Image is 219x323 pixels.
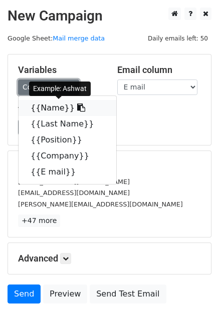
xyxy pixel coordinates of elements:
small: [PERSON_NAME][EMAIL_ADDRESS][DOMAIN_NAME] [18,200,183,208]
a: {{E mail}} [19,164,116,180]
a: {{Company}} [19,148,116,164]
small: [EMAIL_ADDRESS][DOMAIN_NAME] [18,178,130,185]
a: {{Name}} [19,100,116,116]
a: Send [8,284,41,303]
a: Preview [43,284,87,303]
h5: Email column [117,64,201,75]
h2: New Campaign [8,7,211,24]
a: Daily emails left: 50 [144,34,211,42]
a: +47 more [18,214,60,227]
a: {{Position}} [19,132,116,148]
div: Example: Ashwat [29,81,91,96]
a: Copy/paste... [18,79,79,95]
h5: Advanced [18,253,201,264]
a: Mail merge data [53,34,105,42]
small: [EMAIL_ADDRESS][DOMAIN_NAME] [18,189,130,196]
a: {{Last Name}} [19,116,116,132]
iframe: Chat Widget [169,275,219,323]
h5: Variables [18,64,102,75]
small: Google Sheet: [8,34,105,42]
a: Send Test Email [90,284,166,303]
span: Daily emails left: 50 [144,33,211,44]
